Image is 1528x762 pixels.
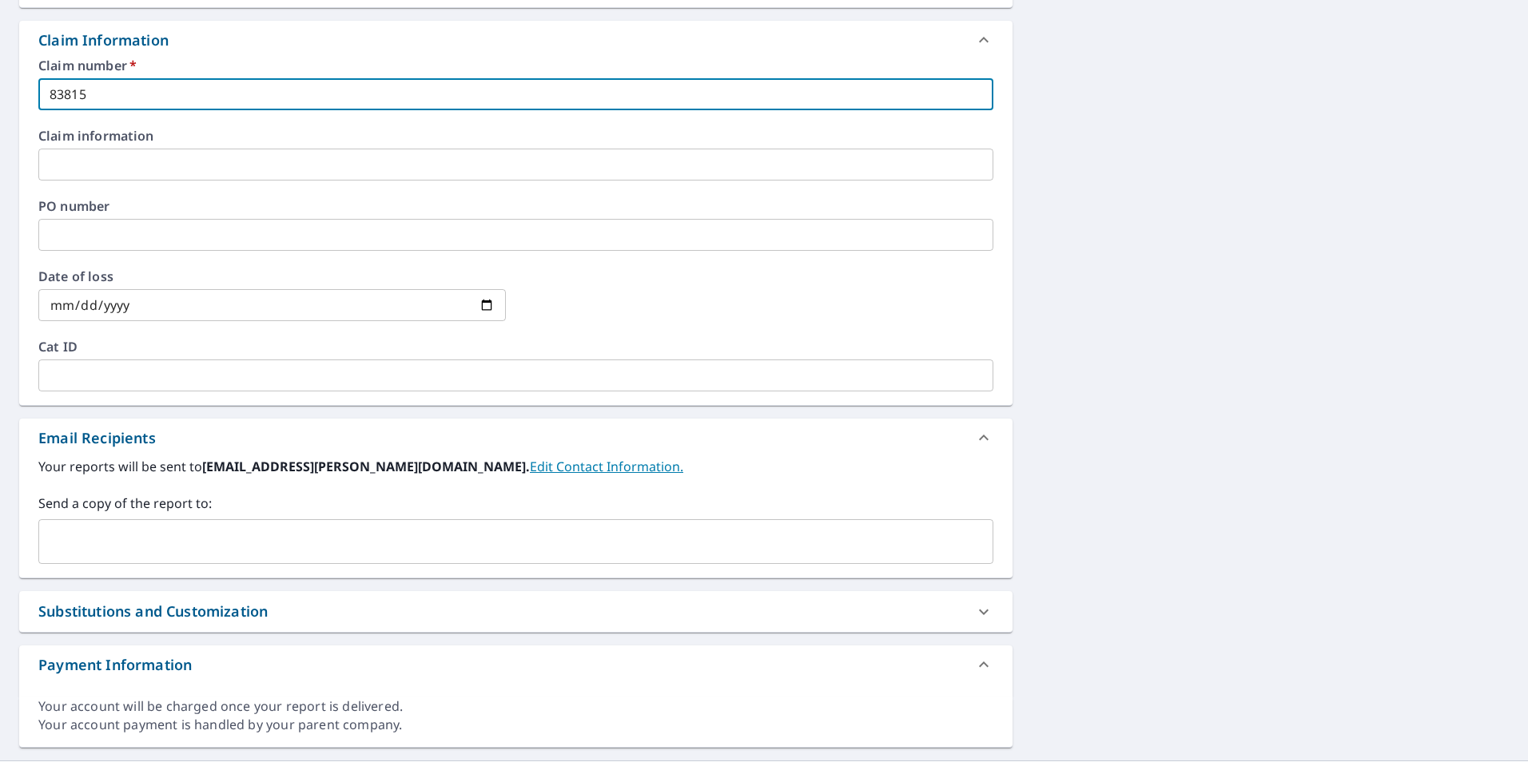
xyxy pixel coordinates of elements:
div: Email Recipients [38,427,156,449]
b: [EMAIL_ADDRESS][PERSON_NAME][DOMAIN_NAME]. [202,458,530,475]
div: Your account will be charged once your report is delivered. [38,697,993,716]
label: Claim information [38,129,993,142]
div: Payment Information [19,645,1013,684]
div: Substitutions and Customization [38,601,268,622]
div: Substitutions and Customization [19,591,1013,632]
label: PO number [38,200,993,212]
label: Date of loss [38,270,506,283]
div: Payment Information [38,654,192,676]
div: Email Recipients [19,419,1013,457]
a: EditContactInfo [530,458,683,475]
label: Claim number [38,59,993,72]
label: Cat ID [38,340,993,353]
label: Your reports will be sent to [38,457,993,476]
div: Your account payment is handled by your parent company. [38,716,993,734]
label: Send a copy of the report to: [38,494,993,513]
div: Claim Information [19,21,1013,59]
div: Claim Information [38,30,169,51]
